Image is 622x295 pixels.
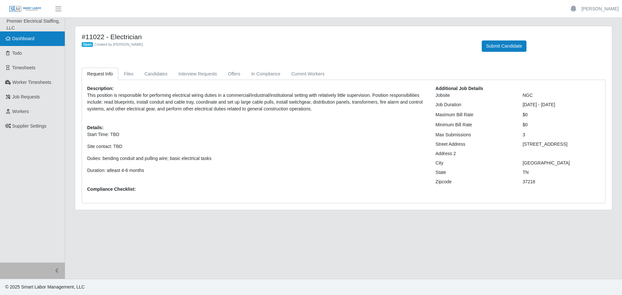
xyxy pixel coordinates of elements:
[431,92,518,99] div: Jobsite
[12,65,36,70] span: Timesheets
[9,6,41,13] img: SLM Logo
[173,68,223,80] a: Interview Requests
[87,155,426,162] p: Duties: bending conduit and pulling wire; basic electrical tasks
[87,92,426,112] p: This position is responsible for performing electrical wiring duties in a commercial/industrial/i...
[431,160,518,166] div: City
[82,33,472,41] h4: #11022 - Electrician
[6,18,60,30] span: Premier Electrical Staffing, LLC
[431,150,518,157] div: Address 2
[286,68,330,80] a: Current Workers
[431,101,518,108] div: Job Duration
[518,178,605,185] div: 37218
[139,68,173,80] a: Candidates
[518,111,605,118] div: $0
[223,68,246,80] a: Offers
[87,187,136,192] b: Compliance Checklist:
[518,160,605,166] div: [GEOGRAPHIC_DATA]
[12,51,22,56] span: Todo
[87,131,426,138] p: Start Time: TBD
[87,125,104,130] b: Details:
[94,42,143,46] span: Created by [PERSON_NAME]
[431,131,518,138] div: Max Submissions
[12,109,29,114] span: Workers
[431,169,518,176] div: State
[431,111,518,118] div: Maximum Bill Rate
[118,68,139,80] a: Files
[518,141,605,148] div: [STREET_ADDRESS]
[87,143,426,150] p: Site contact: TBD
[87,86,114,91] b: Description:
[5,284,85,289] span: © 2025 Smart Labor Management, LLC
[435,86,483,91] b: Additional Job Details
[518,131,605,138] div: 3
[87,167,426,174] p: Duration: atleast 4-6 months
[431,121,518,128] div: Minimum Bill Rate
[431,141,518,148] div: Street Address
[12,80,51,85] span: Worker Timesheets
[518,101,605,108] div: [DATE] - [DATE]
[12,123,47,129] span: Supplier Settings
[518,92,605,99] div: NGC
[518,121,605,128] div: $0
[582,6,619,12] a: [PERSON_NAME]
[12,94,40,99] span: Job Requests
[82,68,118,80] a: Request Info
[518,169,605,176] div: TN
[12,36,35,41] span: Dashboard
[82,42,93,47] span: Open
[431,178,518,185] div: Zipcode
[246,68,286,80] a: In Compliance
[482,40,526,52] button: Submit Candidate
